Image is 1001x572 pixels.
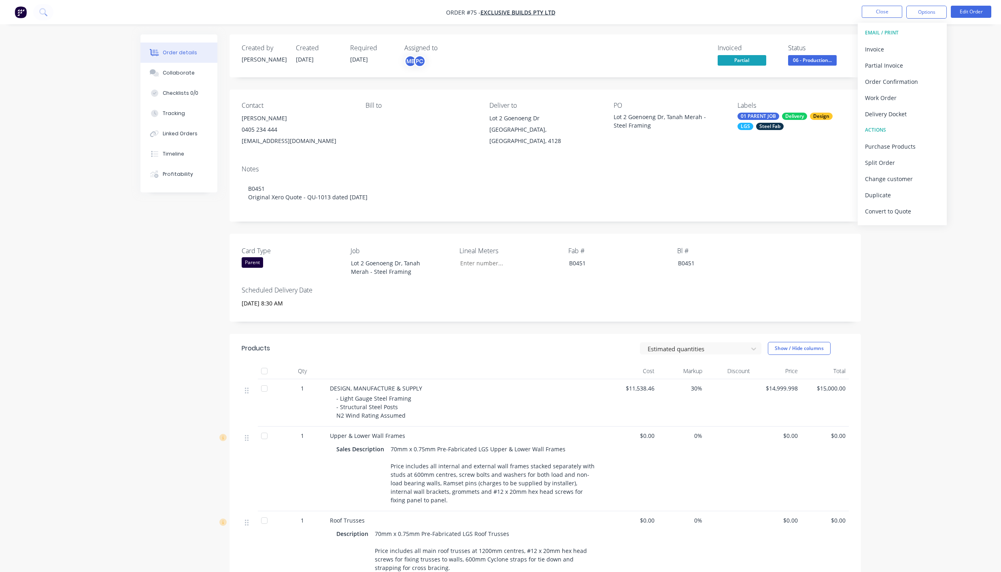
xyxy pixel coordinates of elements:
input: Enter date and time [236,297,337,309]
div: Created [296,44,340,52]
div: Collaborate [163,69,195,77]
button: 06 - Production... [788,55,837,67]
div: Deliver to [489,102,600,109]
div: Qty [278,363,327,379]
label: Card Type [242,246,343,256]
button: Tracking [140,103,217,124]
div: Split Order [865,157,939,169]
span: 1 [301,384,304,393]
div: Required [350,44,395,52]
div: Profitability [163,171,193,178]
div: Change customer [865,173,939,185]
div: B0451 Original Xero Quote - QU-1013 dated [DATE] [242,176,849,209]
div: Assigned to [404,44,485,52]
div: ACTIONS [865,125,939,135]
div: Archive [865,222,939,233]
label: Fab # [568,246,669,256]
div: Labels [737,102,848,109]
span: $0.00 [757,431,798,440]
a: Exclusive Builds Pty Ltd [480,9,555,16]
span: [DATE] [350,55,368,63]
span: $0.00 [613,431,655,440]
label: Lineal Meters [459,246,561,256]
div: Parent [242,257,263,268]
div: Linked Orders [163,130,198,137]
span: Order #75 - [446,9,480,16]
div: Sales Description [336,443,387,455]
div: Duplicate [865,189,939,201]
div: Lot 2 Goenoeng Dr, Tanah Merah - Steel Framing [344,257,446,277]
div: Work Order [865,92,939,104]
label: Bl # [677,246,778,256]
input: Enter number... [453,257,560,269]
div: Partial Invoice [865,60,939,71]
button: Show / Hide columns [768,342,831,355]
div: Lot 2 Goenoeng Dr[GEOGRAPHIC_DATA], [GEOGRAPHIC_DATA], 4128 [489,113,600,147]
div: ME [404,55,417,67]
span: Partial [718,55,766,65]
span: 0% [661,431,702,440]
div: Timeline [163,150,184,158]
img: Factory [15,6,27,18]
div: Total [801,363,849,379]
div: Invoice [865,43,939,55]
label: Job [351,246,452,256]
div: Notes [242,165,849,173]
span: Upper & Lower Wall Frames [330,432,405,440]
span: 0% [661,516,702,525]
span: 06 - Production... [788,55,837,65]
div: Order details [163,49,197,56]
div: Convert to Quote [865,205,939,217]
div: [PERSON_NAME]0405 234 444[EMAIL_ADDRESS][DOMAIN_NAME] [242,113,353,147]
span: $0.00 [757,516,798,525]
div: Products [242,344,270,353]
div: [EMAIL_ADDRESS][DOMAIN_NAME] [242,135,353,147]
div: [PERSON_NAME] [242,55,286,64]
div: Bill to [366,102,476,109]
div: 01 PARENT JOB [737,113,779,120]
div: Contact [242,102,353,109]
div: 0405 234 444 [242,124,353,135]
span: $14,999.998 [757,384,798,393]
div: B0451 [563,257,664,269]
div: Checklists 0/0 [163,90,198,97]
div: PC [414,55,426,67]
span: $0.00 [804,431,846,440]
span: $11,538.46 [613,384,655,393]
span: DESIGN, MANUFACTURE & SUPPLY [330,384,422,392]
div: LGS [737,123,753,130]
button: Edit Order [951,6,991,18]
button: Options [906,6,947,19]
div: Status [788,44,849,52]
span: $0.00 [804,516,846,525]
div: Delivery Docket [865,108,939,120]
div: Purchase Products [865,141,939,152]
div: [GEOGRAPHIC_DATA], [GEOGRAPHIC_DATA], 4128 [489,124,600,147]
div: Lot 2 Goenoeng Dr, Tanah Merah - Steel Framing [614,113,715,130]
div: Invoiced [718,44,778,52]
div: [PERSON_NAME] [242,113,353,124]
span: $0.00 [613,516,655,525]
button: Checklists 0/0 [140,83,217,103]
div: B0451 [672,257,773,269]
div: Created by [242,44,286,52]
div: EMAIL / PRINT [865,28,939,38]
button: Linked Orders [140,124,217,144]
div: Steel Fab [756,123,784,130]
label: Scheduled Delivery Date [242,285,343,295]
div: PO [614,102,725,109]
div: Discount [706,363,753,379]
div: Order Confirmation [865,76,939,88]
div: Cost [610,363,658,379]
div: Delivery [782,113,807,120]
div: Price [753,363,801,379]
button: Profitability [140,164,217,184]
button: Timeline [140,144,217,164]
div: Markup [658,363,706,379]
button: Close [862,6,902,18]
span: [DATE] [296,55,314,63]
div: Tracking [163,110,185,117]
div: Design [810,113,833,120]
div: 70mm x 0.75mm Pre-Fabricated LGS Upper & Lower Wall Frames Price includes all internal and extern... [387,443,600,506]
